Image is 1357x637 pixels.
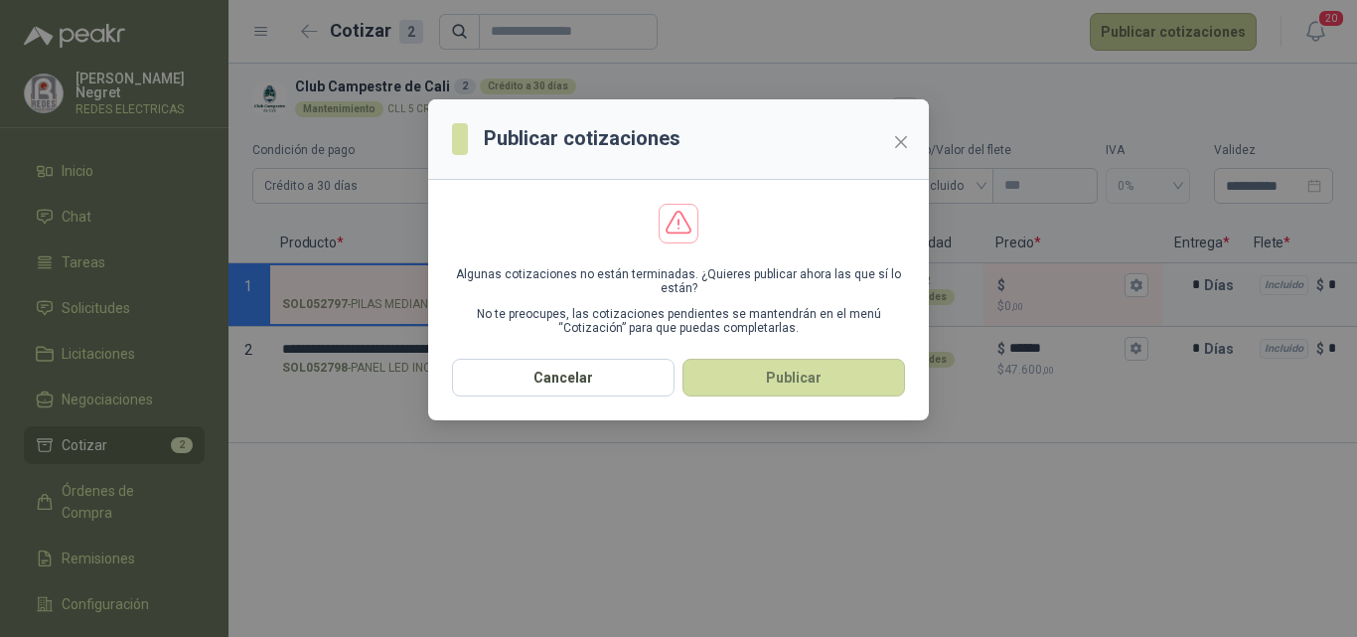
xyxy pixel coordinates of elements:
p: No te preocupes, las cotizaciones pendientes se mantendrán en el menú “Cotización” para que pueda... [452,307,905,335]
button: Publicar [682,359,905,397]
h3: Publicar cotizaciones [484,123,680,154]
button: Close [885,126,917,158]
span: close [893,134,909,150]
p: Algunas cotizaciones no están terminadas. ¿Quieres publicar ahora las que sí lo están? [452,267,905,295]
button: Cancelar [452,359,675,397]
